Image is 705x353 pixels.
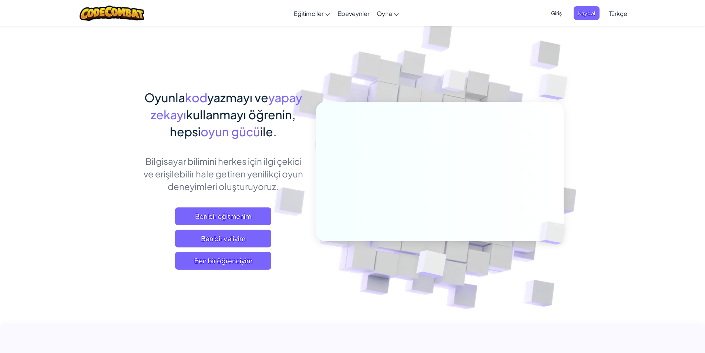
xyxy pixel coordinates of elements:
a: Oyna [373,3,402,23]
button: Ben bir öğrenciyim [175,252,271,270]
img: Overlap cubes [524,56,588,118]
span: Eğitimciler [294,10,323,17]
a: Ebeveynler [334,3,373,23]
img: Overlap cubes [398,234,464,296]
a: Ben bir eğitmenim [175,207,271,225]
span: ile. [260,124,277,139]
a: Eğitimciler [290,3,334,23]
span: Oyunla [144,90,185,105]
button: Kaydol [574,6,600,20]
span: kod [185,90,207,105]
span: oyun gücü [201,124,260,139]
img: CodeCombat logo [80,6,144,21]
p: Bilgisayar bilimini herkes için ilgi çekici ve erişilebilir hale getiren yenilikçi oyun deneyimle... [142,155,305,193]
span: yazmayı ve [207,90,268,105]
span: kullanmayı öğrenin, hepsi [170,107,296,139]
button: Giriş [547,6,566,20]
a: Türkçe [605,3,631,23]
img: Overlap cubes [428,55,481,110]
img: Overlap cubes [527,206,583,260]
span: Türkçe [609,10,627,17]
a: Ben bir veliyim [175,230,271,247]
span: Oyna [377,10,392,17]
